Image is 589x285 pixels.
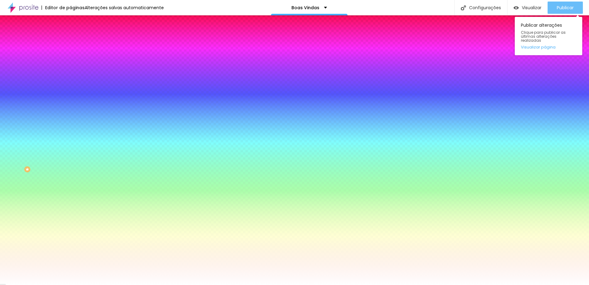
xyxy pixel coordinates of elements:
[521,30,566,43] font: Clique para publicar as últimas alterações realizadas
[507,2,548,14] button: Visualizar
[514,5,519,10] img: view-1.svg
[548,2,583,14] button: Publicar
[469,5,501,11] font: Configurações
[45,5,85,11] font: Editor de páginas
[522,5,541,11] font: Visualizar
[291,5,319,11] font: Boas Vindas
[521,44,556,50] font: Visualizar página
[461,5,466,10] img: Ícone
[521,45,576,49] a: Visualizar página
[557,5,574,11] font: Publicar
[521,22,562,28] font: Publicar alterações
[85,5,164,11] font: Alterações salvas automaticamente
